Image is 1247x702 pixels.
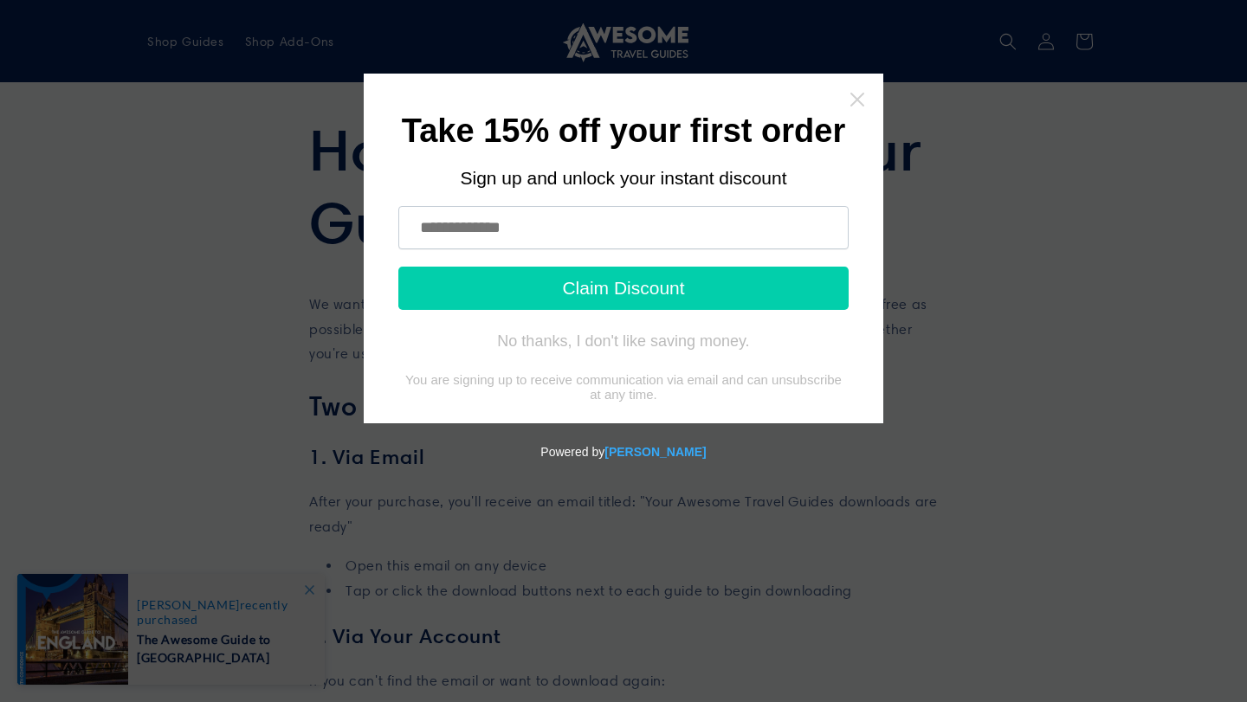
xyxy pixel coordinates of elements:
[497,332,749,350] div: No thanks, I don't like saving money.
[7,423,1240,480] div: Powered by
[849,91,866,108] a: Close widget
[398,267,849,310] button: Claim Discount
[398,372,849,402] div: You are signing up to receive communication via email and can unsubscribe at any time.
[604,445,706,459] a: Powered by Tydal
[398,118,849,146] h1: Take 15% off your first order
[398,168,849,189] div: Sign up and unlock your instant discount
